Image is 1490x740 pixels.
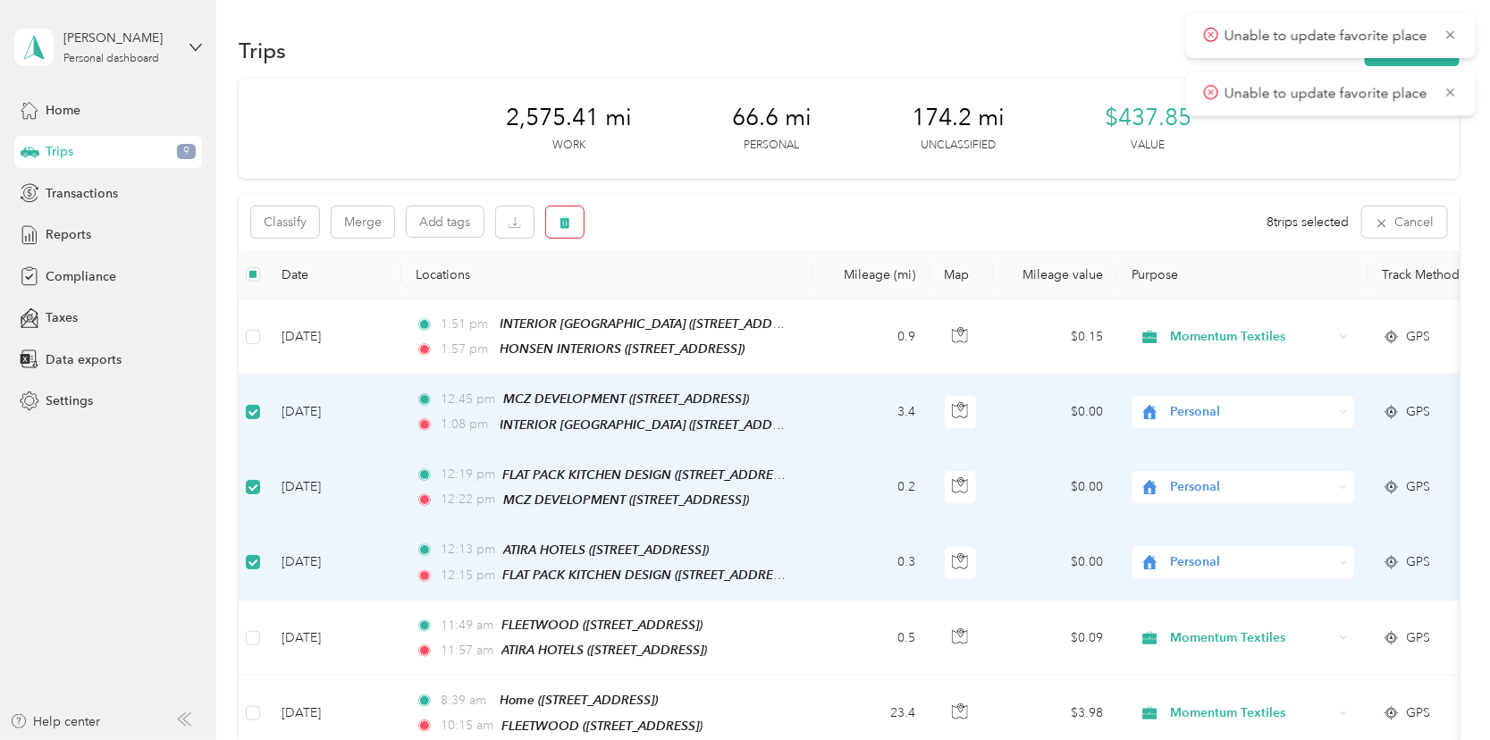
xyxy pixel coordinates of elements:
[1225,82,1431,105] p: Unable to update favorite place
[812,299,930,374] td: 0.9
[441,465,494,484] span: 12:19 pm
[501,316,810,332] span: INTERIOR [GEOGRAPHIC_DATA] ([STREET_ADDRESS])
[503,492,749,507] span: MCZ DEVELOPMENT ([STREET_ADDRESS])
[46,391,93,410] span: Settings
[1407,327,1431,347] span: GPS
[993,601,1118,676] td: $0.09
[993,374,1118,450] td: $0.00
[401,250,812,299] th: Locations
[812,601,930,676] td: 0.5
[501,341,745,356] span: HONSEN INTERIORS ([STREET_ADDRESS])
[441,616,493,635] span: 11:49 am
[46,142,73,161] span: Trips
[239,41,286,60] h1: Trips
[503,391,749,406] span: MCZ DEVELOPMENT ([STREET_ADDRESS])
[332,206,394,238] button: Merge
[46,184,118,203] span: Transactions
[10,712,101,731] button: Help center
[267,299,401,374] td: [DATE]
[441,340,492,359] span: 1:57 pm
[251,206,319,238] button: Classify
[1170,402,1334,422] span: Personal
[1407,628,1431,648] span: GPS
[407,206,484,237] button: Add tags
[46,308,78,327] span: Taxes
[441,641,493,660] span: 11:57 am
[441,490,495,509] span: 12:22 pm
[1362,206,1447,238] button: Cancel
[501,719,703,733] span: FLEETWOOD ([STREET_ADDRESS])
[812,450,930,526] td: 0.2
[1390,640,1490,740] iframe: Everlance-gr Chat Button Frame
[1225,25,1431,47] p: Unable to update favorite place
[1407,402,1431,422] span: GPS
[46,225,91,244] span: Reports
[63,29,175,47] div: [PERSON_NAME]
[501,693,659,707] span: Home ([STREET_ADDRESS])
[503,542,709,557] span: ATIRA HOTELS ([STREET_ADDRESS])
[1170,327,1334,347] span: Momentum Textiles
[993,450,1118,526] td: $0.00
[46,350,122,369] span: Data exports
[1407,477,1431,497] span: GPS
[441,691,492,711] span: 8:39 am
[732,104,812,132] span: 66.6 mi
[502,568,795,583] span: FLAT PACK KITCHEN DESIGN ([STREET_ADDRESS])
[267,601,401,676] td: [DATE]
[441,315,492,334] span: 1:51 pm
[267,526,401,601] td: [DATE]
[502,467,795,483] span: FLAT PACK KITCHEN DESIGN ([STREET_ADDRESS])
[501,618,703,632] span: FLEETWOOD ([STREET_ADDRESS])
[1105,104,1191,132] span: $437.85
[1170,628,1334,648] span: Momentum Textiles
[1170,552,1334,572] span: Personal
[441,390,495,409] span: 12:45 pm
[506,104,632,132] span: 2,575.41 mi
[441,566,494,585] span: 12:15 pm
[441,415,492,434] span: 1:08 pm
[1267,213,1350,231] span: 8 trips selected
[1118,250,1368,299] th: Purpose
[501,417,810,433] span: INTERIOR [GEOGRAPHIC_DATA] ([STREET_ADDRESS])
[267,250,401,299] th: Date
[63,54,159,64] div: Personal dashboard
[912,104,1005,132] span: 174.2 mi
[812,374,930,450] td: 3.4
[46,101,80,120] span: Home
[267,374,401,450] td: [DATE]
[993,526,1118,601] td: $0.00
[46,267,116,286] span: Compliance
[1170,477,1334,497] span: Personal
[1132,138,1166,154] p: Value
[441,540,495,559] span: 12:13 pm
[993,299,1118,374] td: $0.15
[745,138,800,154] p: Personal
[930,250,993,299] th: Map
[552,138,585,154] p: Work
[1170,703,1334,723] span: Momentum Textiles
[1407,552,1431,572] span: GPS
[267,450,401,526] td: [DATE]
[441,716,493,736] span: 10:15 am
[177,144,196,160] span: 9
[812,526,930,601] td: 0.3
[921,138,996,154] p: Unclassified
[501,643,707,657] span: ATIRA HOTELS ([STREET_ADDRESS])
[993,250,1118,299] th: Mileage value
[812,250,930,299] th: Mileage (mi)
